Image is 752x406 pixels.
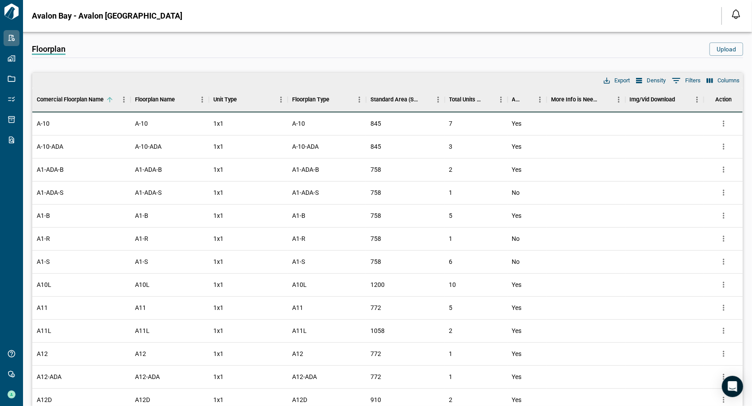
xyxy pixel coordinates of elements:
button: more [717,278,730,291]
span: Yes [512,326,522,335]
span: A11L [135,326,150,335]
span: 772 [370,303,381,312]
span: 2 [449,166,453,173]
span: A1-B [292,211,305,220]
button: more [717,186,730,199]
span: 1x1 [213,188,224,197]
span: 1 [449,350,453,357]
span: 1x1 [213,280,224,289]
button: more [717,324,730,337]
div: Unit Type [209,87,287,112]
button: more [717,301,730,314]
button: Sort [600,93,612,106]
span: 2 [449,327,453,334]
button: more [717,347,730,360]
span: A-10 [37,119,50,128]
button: more [717,370,730,383]
div: More Info is Needed [551,87,599,112]
span: 2 [449,396,453,403]
div: Action [715,87,732,112]
button: more [717,232,730,245]
span: Yes [512,395,522,404]
div: Unit Type [213,87,237,112]
span: A1-R [135,234,148,243]
span: A1-R [292,234,305,243]
div: Floorplan Type [288,87,366,112]
span: 758 [370,188,381,197]
div: Standard Area (SQFT) [366,87,444,112]
span: A12-ADA [37,372,62,381]
span: A11 [37,303,48,312]
span: A1-S [135,257,148,266]
span: A12D [135,395,150,404]
button: Sort [104,93,116,106]
button: Sort [675,93,688,106]
button: Menu [612,93,625,106]
button: Upload [710,43,743,56]
span: A1-B [37,211,50,220]
span: Yes [512,280,522,289]
span: 1x1 [213,303,224,312]
span: A1-R [37,234,50,243]
span: Avalon Bay - Avalon [GEOGRAPHIC_DATA] [32,12,182,20]
span: Yes [512,303,522,312]
button: Density [634,75,668,86]
button: more [717,140,730,153]
span: A12-ADA [135,372,160,381]
span: A12 [292,349,303,358]
span: A10L [135,280,150,289]
span: 772 [370,349,381,358]
span: A-10-ADA [135,142,162,151]
span: 1x1 [213,395,224,404]
div: Comercial Floorplan Name [37,87,104,112]
span: 1x1 [213,349,224,358]
span: 1 [449,235,453,242]
span: 10 [449,281,456,288]
span: 1x1 [213,142,224,151]
span: A11 [292,303,303,312]
span: 5 [449,212,453,219]
span: A-10 [135,119,148,128]
span: 1x1 [213,257,224,266]
span: Yes [512,165,522,174]
span: No [512,188,520,197]
span: 845 [370,119,381,128]
span: Yes [512,119,522,128]
button: Sort [482,93,494,106]
span: Yes [512,211,522,220]
span: A-10-ADA [37,142,63,151]
div: Standard Area (SQFT) [370,87,419,112]
span: A12D [292,395,307,404]
button: Menu [353,93,366,106]
span: A1-S [37,257,50,266]
span: 3 [449,143,453,150]
div: Total Units (350) [449,87,482,112]
button: Sort [521,93,533,106]
div: Action [704,87,743,112]
span: 1x1 [213,211,224,220]
div: Total Units (350) [445,87,508,112]
span: 845 [370,142,381,151]
span: A10L [292,280,307,289]
span: A11L [37,326,51,335]
button: Show filters [670,73,703,88]
span: 1 [449,373,453,380]
span: 1058 [370,326,385,335]
span: 1x1 [213,119,224,128]
div: Autodesk URL Added [512,87,521,112]
button: more [717,209,730,222]
span: 758 [370,211,381,220]
span: 758 [370,165,381,174]
span: A1-ADA-B [37,165,64,174]
button: Menu [494,93,508,106]
span: 1x1 [213,234,224,243]
button: more [717,163,730,176]
span: A12D [37,395,52,404]
span: Floorplan [32,45,66,55]
div: More Info is Needed [547,87,625,112]
button: Sort [419,93,432,106]
button: more [717,255,730,268]
span: A-10-ADA [292,142,319,151]
button: more [717,117,730,130]
button: Menu [196,93,209,106]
